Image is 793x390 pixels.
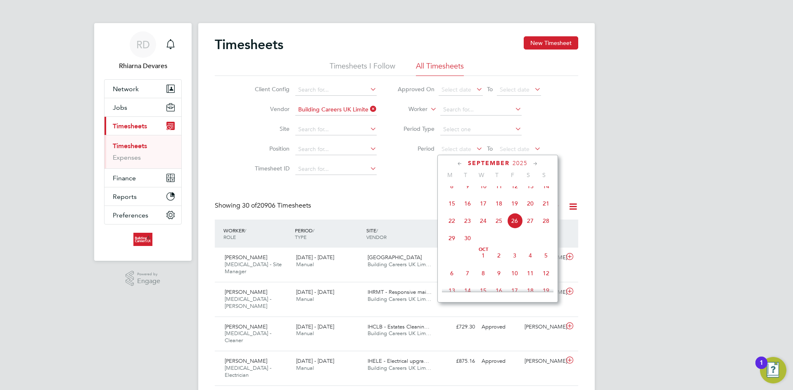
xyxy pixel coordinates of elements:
span: 14 [538,178,554,194]
span: [PERSON_NAME] [225,288,267,295]
span: W [473,171,489,179]
span: 12 [538,265,554,281]
span: 6 [444,265,460,281]
a: Timesheets [113,142,147,150]
span: 23 [460,213,475,229]
span: 9 [491,265,507,281]
span: M [442,171,458,179]
span: 12 [507,178,522,194]
div: £1,023.00 [435,251,478,265]
span: [PERSON_NAME] [225,254,267,261]
span: 4 [522,248,538,263]
span: [DATE] - [DATE] [296,288,334,295]
span: 29 [444,230,460,246]
span: [MEDICAL_DATA] - Cleaner [225,330,271,344]
span: RD [136,39,150,50]
span: Building Careers UK Lim… [368,295,431,303]
span: Manual [296,364,314,371]
span: S [520,171,536,179]
input: Search for... [295,124,377,135]
span: Network [113,85,139,93]
label: Worker [390,105,427,113]
span: 19 [507,196,522,211]
div: Showing [215,201,313,210]
input: Search for... [295,104,377,116]
button: Open Resource Center, 1 new notification [760,357,786,383]
span: TYPE [295,234,306,240]
span: Reports [113,193,137,201]
span: 28 [538,213,554,229]
span: 5 [538,248,554,263]
span: / [376,227,378,234]
span: 22 [444,213,460,229]
span: 14 [460,283,475,298]
label: Site [252,125,290,132]
span: 16 [491,283,507,298]
span: 10 [507,265,522,281]
div: Approved [478,320,521,334]
button: Finance [104,169,181,187]
label: Vendor [252,105,290,113]
span: [DATE] - [DATE] [296,254,334,261]
span: Select date [500,145,529,153]
span: [GEOGRAPHIC_DATA] [368,254,422,261]
span: [DATE] - [DATE] [296,357,334,364]
span: [MEDICAL_DATA] - [PERSON_NAME] [225,295,271,310]
li: Timesheets I Follow [330,61,395,76]
span: Manual [296,330,314,337]
span: Engage [137,278,160,285]
span: Building Careers UK Lim… [368,364,431,371]
span: ROLE [223,234,236,240]
span: / [245,227,246,234]
span: Select date [442,145,471,153]
div: £729.30 [435,320,478,334]
span: [MEDICAL_DATA] - Site Manager [225,261,282,275]
div: £875.16 [435,355,478,368]
span: [MEDICAL_DATA] - Electrician [225,364,271,378]
input: Search for... [295,84,377,96]
span: 20 [522,196,538,211]
input: Search for... [295,144,377,155]
span: To [484,84,495,95]
span: Timesheets [113,122,147,130]
span: 10 [475,178,491,194]
div: [PERSON_NAME] [521,320,564,334]
label: Approved [503,203,560,211]
div: Approved [478,355,521,368]
span: 2 [491,248,507,263]
span: 18 [491,196,507,211]
span: Building Careers UK Lim… [368,261,431,268]
span: 18 [522,283,538,298]
span: IHRMT - Responsive mai… [368,288,432,295]
span: F [505,171,520,179]
span: Oct [475,248,491,252]
span: Select date [442,86,471,93]
button: Timesheets [104,117,181,135]
button: Network [104,80,181,98]
span: Jobs [113,104,127,111]
span: 7 [460,265,475,281]
span: 17 [475,196,491,211]
span: 11 [491,178,507,194]
span: VENDOR [366,234,387,240]
input: Search for... [440,104,522,116]
div: PERIOD [293,223,364,244]
span: 26 [507,213,522,229]
label: Timesheet ID [252,165,290,172]
span: 8 [475,265,491,281]
button: Jobs [104,98,181,116]
div: [PERSON_NAME] [521,355,564,368]
div: SITE [364,223,436,244]
span: 24 [475,213,491,229]
div: WORKER [221,223,293,244]
span: [PERSON_NAME] [225,323,267,330]
span: 16 [460,196,475,211]
span: Building Careers UK Lim… [368,330,431,337]
input: Select one [440,124,522,135]
span: 13 [444,283,460,298]
nav: Main navigation [94,23,192,261]
a: Expenses [113,154,141,161]
span: 19 [538,283,554,298]
span: / [313,227,314,234]
span: 1 [475,248,491,263]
